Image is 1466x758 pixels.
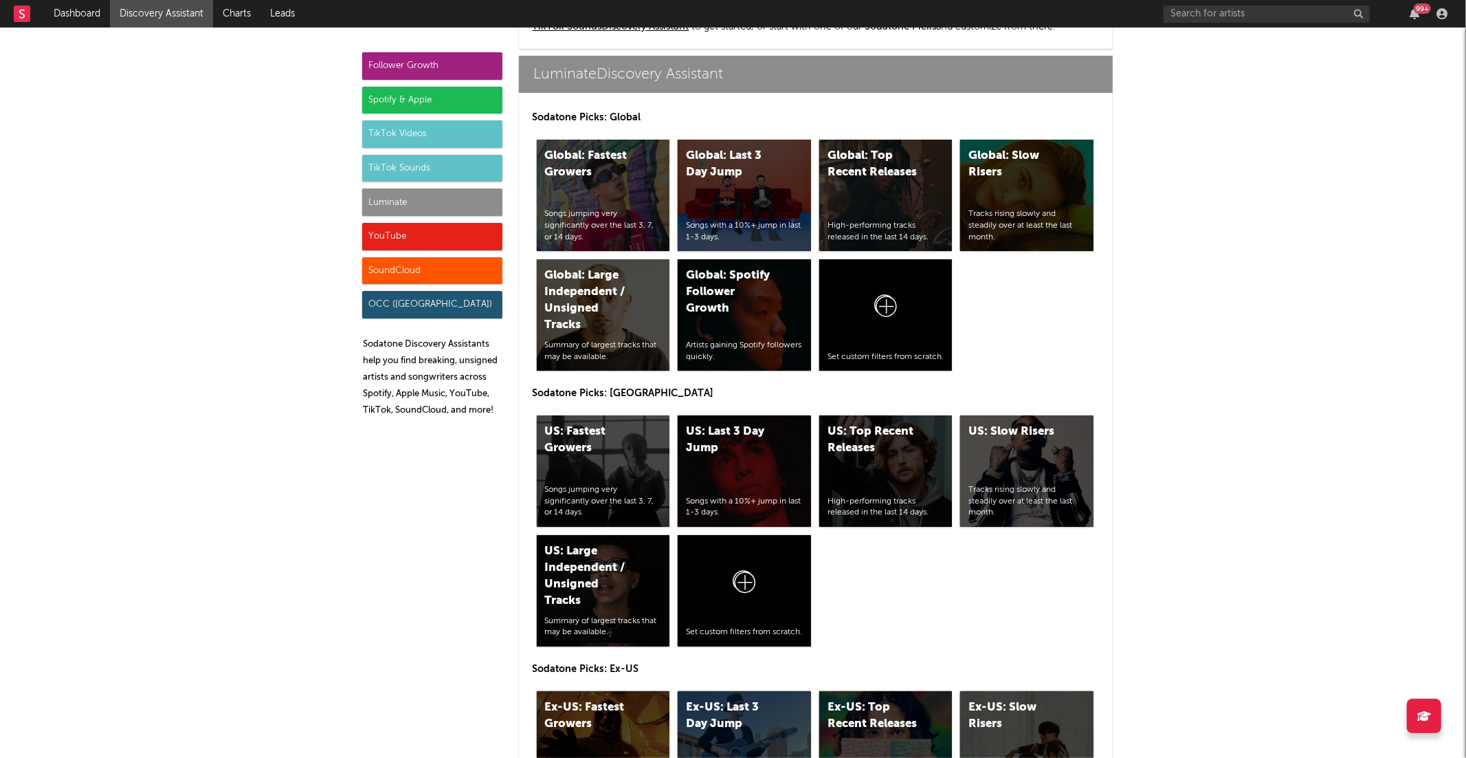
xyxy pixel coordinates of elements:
[686,340,803,363] div: Artists gaining Spotify followers quickly.
[545,424,638,457] div: US: Fastest Growers
[362,52,502,80] div: Follower Growth
[545,543,638,609] div: US: Large Independent / Unsigned Tracks
[686,496,803,519] div: Songs with a 10%+ jump in last 1-3 days.
[865,22,937,32] span: Sodatone Picks
[362,291,502,318] div: OCC ([GEOGRAPHIC_DATA])
[686,627,803,638] div: Set custom filters from scratch.
[537,259,670,371] a: Global: Large Independent / Unsigned TracksSummary of largest tracks that may be available.
[960,140,1093,251] a: Global: Slow RisersTracks rising slowly and steadily over at least the last month.
[678,259,811,371] a: Global: Spotify Follower GrowthArtists gaining Spotify followers quickly.
[533,109,1099,126] p: Sodatone Picks: Global
[545,700,638,733] div: Ex-US: Fastest Growers
[968,148,1062,181] div: Global: Slow Risers
[519,56,1113,93] a: LuminateDiscovery Assistant
[968,208,1085,243] div: Tracks rising slowly and steadily over at least the last month.
[1164,6,1370,23] input: Search for artists
[686,148,779,181] div: Global: Last 3 Day Jump
[545,268,638,334] div: Global: Large Independent / Unsigned Tracks
[533,661,1099,678] p: Sodatone Picks: Ex-US
[362,87,502,114] div: Spotify & Apple
[686,268,779,317] div: Global: Spotify Follower Growth
[364,336,502,419] p: Sodatone Discovery Assistants help you find breaking, unsigned artists and songwriters across Spo...
[362,223,502,250] div: YouTube
[533,385,1099,402] p: Sodatone Picks: [GEOGRAPHIC_DATA]
[678,140,811,251] a: Global: Last 3 Day JumpSongs with a 10%+ jump in last 1-3 days.
[362,155,502,182] div: TikTok Sounds
[968,484,1085,519] div: Tracks rising slowly and steadily over at least the last month.
[686,700,779,733] div: Ex-US: Last 3 Day Jump
[819,140,953,251] a: Global: Top Recent ReleasesHigh-performing tracks released in the last 14 days.
[1410,8,1419,19] button: 99+
[968,700,1062,733] div: Ex-US: Slow Risers
[678,415,811,527] a: US: Last 3 Day JumpSongs with a 10%+ jump in last 1-3 days.
[545,616,662,639] div: Summary of largest tracks that may be available.
[362,188,502,216] div: Luminate
[819,415,953,527] a: US: Top Recent ReleasesHigh-performing tracks released in the last 14 days.
[968,424,1062,440] div: US: Slow Risers
[537,535,670,647] a: US: Large Independent / Unsigned TracksSummary of largest tracks that may be available.
[545,148,638,181] div: Global: Fastest Growers
[678,535,811,647] a: Set custom filters from scratch.
[545,208,662,243] div: Songs jumping very significantly over the last 3, 7, or 14 days.
[828,700,921,733] div: Ex-US: Top Recent Releases
[819,259,953,371] a: Set custom filters from scratch.
[686,220,803,243] div: Songs with a 10%+ jump in last 1-3 days.
[828,351,944,363] div: Set custom filters from scratch.
[686,424,779,457] div: US: Last 3 Day Jump
[828,220,944,243] div: High-performing tracks released in the last 14 days.
[545,340,662,363] div: Summary of largest tracks that may be available.
[960,415,1093,527] a: US: Slow RisersTracks rising slowly and steadily over at least the last month.
[828,496,944,519] div: High-performing tracks released in the last 14 days.
[828,148,921,181] div: Global: Top Recent Releases
[1414,3,1431,14] div: 99 +
[545,484,662,519] div: Songs jumping very significantly over the last 3, 7, or 14 days.
[828,424,921,457] div: US: Top Recent Releases
[362,120,502,148] div: TikTok Videos
[537,140,670,251] a: Global: Fastest GrowersSongs jumping very significantly over the last 3, 7, or 14 days.
[362,257,502,285] div: SoundCloud
[537,415,670,527] a: US: Fastest GrowersSongs jumping very significantly over the last 3, 7, or 14 days.
[533,22,689,32] a: TikTok SoundsDiscovery Assistant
